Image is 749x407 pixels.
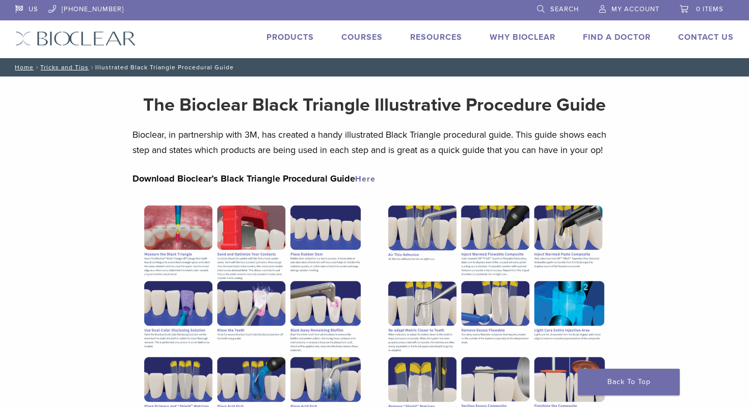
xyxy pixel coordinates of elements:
[678,32,734,42] a: Contact Us
[355,174,376,184] a: Here
[40,64,89,71] a: Tricks and Tips
[143,94,606,116] strong: The Bioclear Black Triangle Illustrative Procedure Guide
[12,64,34,71] a: Home
[490,32,555,42] a: Why Bioclear
[341,32,383,42] a: Courses
[410,32,462,42] a: Resources
[8,58,741,77] nav: Illustrated Black Triangle Procedural Guide
[611,5,659,13] span: My Account
[15,31,136,46] img: Bioclear
[89,65,95,70] span: /
[266,32,314,42] a: Products
[550,5,579,13] span: Search
[34,65,40,70] span: /
[578,369,680,395] a: Back To Top
[132,173,376,184] strong: Download Bioclear’s Black Triangle Procedural Guide
[132,127,617,158] p: Bioclear, in partnership with 3M, has created a handy illustrated Black Triangle procedural guide...
[583,32,651,42] a: Find A Doctor
[696,5,724,13] span: 0 items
